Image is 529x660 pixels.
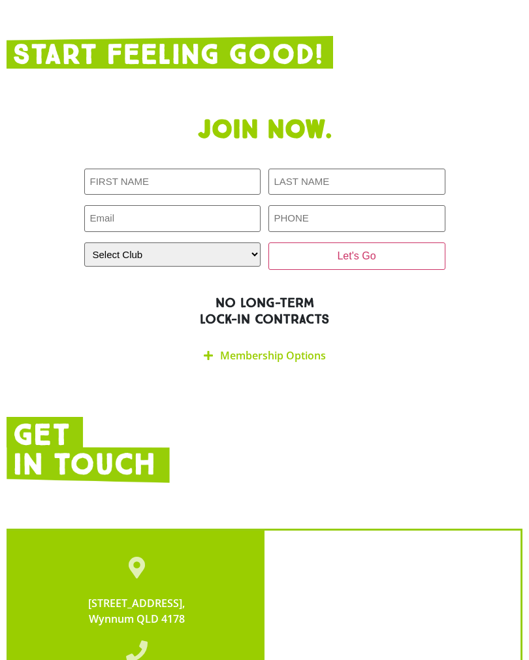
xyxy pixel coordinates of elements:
[7,295,522,327] h2: NO LONG-TERM LOCK-IN CONTRACTS
[84,205,261,232] input: Email
[268,169,445,195] input: LAST NAME
[84,340,445,371] div: Membership Options
[268,242,445,270] input: Let's Go
[88,596,185,626] a: [STREET_ADDRESS],Wynnum QLD 4178
[268,205,445,232] input: PHONE
[220,348,326,363] a: Membership Options
[84,169,261,195] input: FIRST NAME
[7,114,522,146] h1: Join now.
